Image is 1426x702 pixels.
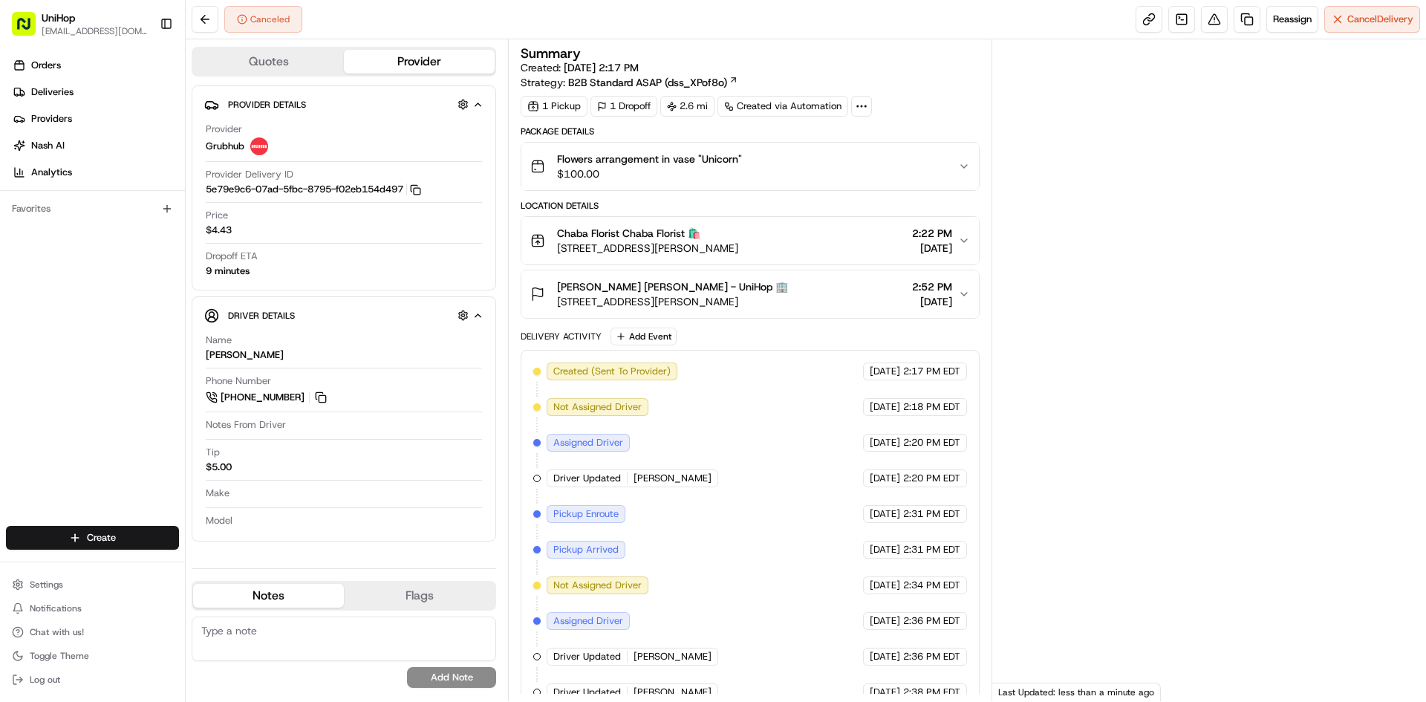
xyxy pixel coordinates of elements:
[31,112,72,126] span: Providers
[870,579,900,592] span: [DATE]
[568,75,738,90] a: B2B Standard ASAP (dss_XPof8o)
[912,226,952,241] span: 2:22 PM
[521,96,587,117] div: 1 Pickup
[557,152,742,166] span: Flowers arrangement in vase "Unicorn"
[903,400,960,414] span: 2:18 PM EDT
[6,160,185,184] a: Analytics
[870,472,900,485] span: [DATE]
[87,531,116,545] span: Create
[206,209,228,222] span: Price
[521,47,581,60] h3: Summary
[221,391,305,404] span: [PHONE_NUMBER]
[557,226,700,241] span: Chaba Florist Chaba Florist 🛍️
[912,294,952,309] span: [DATE]
[870,614,900,628] span: [DATE]
[6,622,179,643] button: Chat with us!
[204,92,484,117] button: Provider Details
[206,224,232,237] span: $4.43
[717,96,848,117] a: Created via Automation
[6,197,179,221] div: Favorites
[553,400,642,414] span: Not Assigned Driver
[228,99,306,111] span: Provider Details
[42,10,75,25] span: UniHop
[634,650,712,663] span: [PERSON_NAME]
[6,574,179,595] button: Settings
[1273,13,1312,26] span: Reassign
[344,584,495,608] button: Flags
[31,59,61,72] span: Orders
[590,96,657,117] div: 1 Dropoff
[903,543,960,556] span: 2:31 PM EDT
[206,250,258,263] span: Dropoff ETA
[903,579,960,592] span: 2:34 PM EDT
[6,107,185,131] a: Providers
[206,514,232,527] span: Model
[30,674,60,686] span: Log out
[903,686,960,699] span: 2:38 PM EDT
[344,50,495,74] button: Provider
[553,365,671,378] span: Created (Sent To Provider)
[553,579,642,592] span: Not Assigned Driver
[903,436,960,449] span: 2:20 PM EDT
[870,543,900,556] span: [DATE]
[611,328,677,345] button: Add Event
[6,80,185,104] a: Deliveries
[903,614,960,628] span: 2:36 PM EDT
[1347,13,1413,26] span: Cancel Delivery
[6,134,185,157] a: Nash AI
[660,96,714,117] div: 2.6 mi
[870,400,900,414] span: [DATE]
[634,686,712,699] span: [PERSON_NAME]
[206,487,229,500] span: Make
[903,650,960,663] span: 2:36 PM EDT
[870,507,900,521] span: [DATE]
[553,507,619,521] span: Pickup Enroute
[521,60,639,75] span: Created:
[521,270,978,318] button: [PERSON_NAME] [PERSON_NAME] - UniHop 🏢[STREET_ADDRESS][PERSON_NAME]2:52 PM[DATE]
[903,365,960,378] span: 2:17 PM EDT
[30,650,89,662] span: Toggle Theme
[31,139,65,152] span: Nash AI
[903,507,960,521] span: 2:31 PM EDT
[553,436,623,449] span: Assigned Driver
[553,614,623,628] span: Assigned Driver
[206,140,244,153] span: Grubhub
[206,389,329,406] a: [PHONE_NUMBER]
[6,669,179,690] button: Log out
[30,579,63,591] span: Settings
[6,646,179,666] button: Toggle Theme
[206,334,232,347] span: Name
[568,75,727,90] span: B2B Standard ASAP (dss_XPof8o)
[521,331,602,342] div: Delivery Activity
[557,241,738,256] span: [STREET_ADDRESS][PERSON_NAME]
[206,446,220,459] span: Tip
[1324,6,1420,33] button: CancelDelivery
[553,650,621,663] span: Driver Updated
[870,686,900,699] span: [DATE]
[206,348,284,362] div: [PERSON_NAME]
[224,6,302,33] button: Canceled
[521,126,979,137] div: Package Details
[521,200,979,212] div: Location Details
[30,626,84,638] span: Chat with us!
[6,6,154,42] button: UniHop[EMAIL_ADDRESS][DOMAIN_NAME]
[6,598,179,619] button: Notifications
[912,279,952,294] span: 2:52 PM
[250,137,268,155] img: 5e692f75ce7d37001a5d71f1
[553,543,619,556] span: Pickup Arrived
[521,75,738,90] div: Strategy:
[553,686,621,699] span: Driver Updated
[204,303,484,328] button: Driver Details
[193,584,344,608] button: Notes
[557,279,788,294] span: [PERSON_NAME] [PERSON_NAME] - UniHop 🏢
[42,25,148,37] button: [EMAIL_ADDRESS][DOMAIN_NAME]
[206,374,271,388] span: Phone Number
[992,683,1161,701] div: Last Updated: less than a minute ago
[206,123,242,136] span: Provider
[870,650,900,663] span: [DATE]
[31,85,74,99] span: Deliveries
[228,310,295,322] span: Driver Details
[206,168,293,181] span: Provider Delivery ID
